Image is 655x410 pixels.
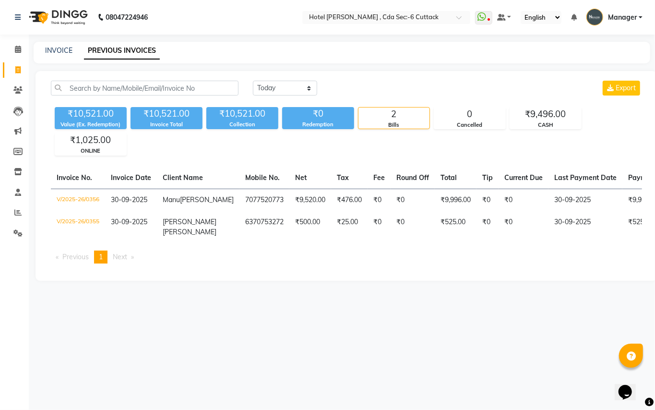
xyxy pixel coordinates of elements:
[245,173,280,182] span: Mobile No.
[55,133,126,147] div: ₹1,025.00
[586,9,603,25] img: Manager
[603,81,640,96] button: Export
[368,211,391,243] td: ₹0
[554,173,617,182] span: Last Payment Date
[24,4,90,31] img: logo
[548,189,622,211] td: 30-09-2025
[499,189,548,211] td: ₹0
[289,189,331,211] td: ₹9,520.00
[51,81,238,96] input: Search by Name/Mobile/Email/Invoice No
[434,108,505,121] div: 0
[113,253,127,261] span: Next
[45,46,72,55] a: INVOICE
[51,189,105,211] td: V/2025-26/0356
[55,121,127,129] div: Value (Ex. Redemption)
[62,253,89,261] span: Previous
[615,372,645,400] iframe: chat widget
[358,108,429,121] div: 2
[504,173,543,182] span: Current Due
[368,189,391,211] td: ₹0
[206,121,278,129] div: Collection
[239,189,289,211] td: 7077520773
[499,211,548,243] td: ₹0
[84,42,160,60] a: PREVIOUS INVOICES
[180,195,234,204] span: [PERSON_NAME]
[510,121,581,129] div: CASH
[131,121,202,129] div: Invoice Total
[434,121,505,129] div: Cancelled
[163,195,180,204] span: Manu
[111,173,151,182] span: Invoice Date
[391,189,435,211] td: ₹0
[111,195,147,204] span: 30-09-2025
[331,211,368,243] td: ₹25.00
[510,108,581,121] div: ₹9,496.00
[289,211,331,243] td: ₹500.00
[358,121,429,129] div: Bills
[106,4,148,31] b: 08047224946
[608,12,637,23] span: Manager
[373,173,385,182] span: Fee
[331,189,368,211] td: ₹476.00
[51,251,642,264] nav: Pagination
[51,211,105,243] td: V/2025-26/0355
[476,211,499,243] td: ₹0
[55,147,126,155] div: ONLINE
[57,173,92,182] span: Invoice No.
[396,173,429,182] span: Round Off
[295,173,307,182] span: Net
[435,189,476,211] td: ₹9,996.00
[163,217,216,226] span: [PERSON_NAME]
[476,189,499,211] td: ₹0
[55,107,127,121] div: ₹10,521.00
[435,211,476,243] td: ₹525.00
[111,217,147,226] span: 30-09-2025
[548,211,622,243] td: 30-09-2025
[337,173,349,182] span: Tax
[482,173,493,182] span: Tip
[239,211,289,243] td: 6370753272
[282,121,354,129] div: Redemption
[163,173,203,182] span: Client Name
[206,107,278,121] div: ₹10,521.00
[99,253,103,261] span: 1
[441,173,457,182] span: Total
[616,84,636,92] span: Export
[163,228,216,236] span: [PERSON_NAME]
[391,211,435,243] td: ₹0
[282,107,354,121] div: ₹0
[131,107,202,121] div: ₹10,521.00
